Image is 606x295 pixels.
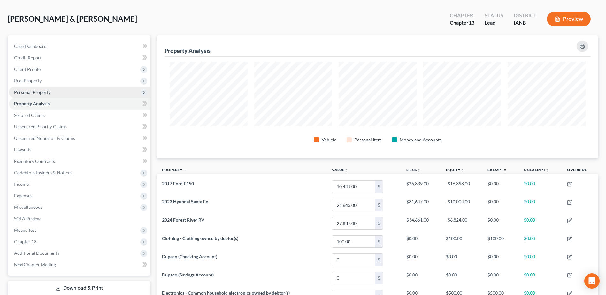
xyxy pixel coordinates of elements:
span: 13 [469,19,474,26]
span: Means Test [14,227,36,233]
span: Unsecured Priority Claims [14,124,67,129]
span: Dupaco (Savings Account) [162,272,214,277]
td: $0.00 [441,269,482,287]
input: 0.00 [332,199,375,211]
div: IANB [514,19,537,26]
td: $0.00 [401,251,441,269]
a: Valueunfold_more [332,167,348,172]
td: $0.00 [519,196,562,214]
i: expand_less [183,168,187,172]
div: $ [375,217,383,229]
i: unfold_more [417,168,421,172]
span: Credit Report [14,55,42,60]
div: Vehicle [322,137,336,143]
a: Secured Claims [9,110,150,121]
td: $0.00 [519,232,562,251]
span: 2023 Hyundai Santa Fe [162,199,208,204]
i: unfold_more [344,168,348,172]
a: Unexemptunfold_more [524,167,549,172]
td: $26,839.00 [401,178,441,196]
span: Codebtors Insiders & Notices [14,170,72,175]
div: $ [375,272,383,284]
div: District [514,12,537,19]
td: $0.00 [401,232,441,251]
td: $0.00 [482,214,519,232]
div: Chapter [450,12,474,19]
td: -$10,004.00 [441,196,482,214]
td: $34,661.00 [401,214,441,232]
span: Lawsuits [14,147,31,152]
span: Real Property [14,78,42,83]
span: Expenses [14,193,32,198]
td: $0.00 [519,178,562,196]
td: $100.00 [482,232,519,251]
span: Dupaco (Checking Account) [162,254,217,259]
span: Case Dashboard [14,43,47,49]
span: Miscellaneous [14,204,42,210]
input: 0.00 [332,236,375,248]
input: 0.00 [332,181,375,193]
a: Unsecured Priority Claims [9,121,150,132]
i: unfold_more [460,168,464,172]
div: $ [375,181,383,193]
td: $100.00 [441,232,482,251]
span: Unsecured Nonpriority Claims [14,135,75,141]
span: Client Profile [14,66,41,72]
td: -$16,398.00 [441,178,482,196]
th: Override [562,163,598,178]
td: $0.00 [482,196,519,214]
a: SOFA Review [9,213,150,224]
div: Personal Item [354,137,382,143]
input: 0.00 [332,272,375,284]
div: Property Analysis [165,47,211,55]
span: [PERSON_NAME] & [PERSON_NAME] [8,14,137,23]
a: NextChapter Mailing [9,259,150,270]
span: SOFA Review [14,216,41,221]
td: $0.00 [482,178,519,196]
span: Property Analysis [14,101,50,106]
i: unfold_more [503,168,507,172]
span: Additional Documents [14,250,59,256]
span: Secured Claims [14,112,45,118]
td: $0.00 [401,269,441,287]
div: Money and Accounts [400,137,441,143]
td: $0.00 [482,251,519,269]
td: $0.00 [519,269,562,287]
a: Liensunfold_more [406,167,421,172]
td: $0.00 [441,251,482,269]
div: Status [485,12,503,19]
span: Personal Property [14,89,50,95]
span: 2024 Forest River RV [162,217,204,223]
span: Chapter 13 [14,239,36,244]
span: Clothing - Clothing owned by debtor(s) [162,236,238,241]
span: 2017 Ford F150 [162,181,194,186]
td: $31,647.00 [401,196,441,214]
i: unfold_more [545,168,549,172]
a: Case Dashboard [9,41,150,52]
td: $0.00 [519,214,562,232]
a: Equityunfold_more [446,167,464,172]
div: Chapter [450,19,474,26]
input: 0.00 [332,217,375,229]
a: Unsecured Nonpriority Claims [9,132,150,144]
td: $0.00 [519,251,562,269]
span: Income [14,181,29,187]
input: 0.00 [332,254,375,266]
a: Property expand_less [162,167,187,172]
a: Exemptunfold_more [487,167,507,172]
span: NextChapter Mailing [14,262,56,267]
div: Open Intercom Messenger [584,273,600,289]
div: $ [375,254,383,266]
div: Lead [485,19,503,26]
div: $ [375,236,383,248]
a: Credit Report [9,52,150,64]
td: -$6,824.00 [441,214,482,232]
td: $0.00 [482,269,519,287]
button: Preview [547,12,591,26]
a: Executory Contracts [9,155,150,167]
span: Executory Contracts [14,158,55,164]
a: Property Analysis [9,98,150,110]
div: $ [375,199,383,211]
a: Lawsuits [9,144,150,155]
